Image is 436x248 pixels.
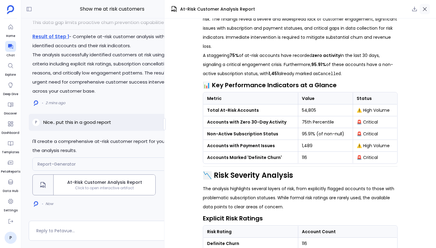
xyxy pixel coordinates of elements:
span: Dashboard [2,131,19,135]
span: Show me at risk customers [59,5,165,13]
strong: Accounts with Payment Issues [207,143,275,149]
td: 95.91% (of non-null) [298,128,353,140]
h3: Explicit Risk Ratings [203,214,398,223]
td: 116 [298,152,353,164]
span: Chat [5,53,16,58]
a: Deep Dive [3,80,18,97]
td: 🚨 Critical [353,128,397,140]
td: ⚠️ High Volume [353,104,397,116]
td: 🚨 Critical [353,152,397,164]
code: Cancelled [318,71,341,76]
td: 75th Percentile [298,116,353,128]
a: Discover [4,99,17,116]
img: logo [34,100,38,106]
td: 🚨 Critical [353,116,397,128]
span: Report-Generator [38,161,76,167]
td: 1,489 [298,140,353,152]
span: 2 mins ago [45,101,65,105]
a: Home [5,21,16,38]
a: Explore [5,60,16,77]
strong: Total At-Risk Accounts [207,107,259,113]
strong: 95.91% [311,61,326,68]
p: This report provides a critical analysis of 54,805 customer accounts identified as being at-risk.... [203,5,398,51]
a: Chat [5,41,16,58]
a: PetaReports [1,157,20,174]
span: Settings [4,208,18,213]
th: Risk Rating [203,226,298,238]
span: Home [5,34,16,38]
h3: 📊 Key Performance Indicators at a Glance [203,81,398,90]
strong: 1,451 [269,71,279,77]
td: ⚠️ High Volume [353,140,397,152]
p: - Complete at-risk customer analysis with all 54,805 identified accounts and their risk indicators. [32,32,192,50]
strong: Accounts with Zero 30-Day Activity [207,119,286,125]
span: Now [45,201,53,206]
span: At-Risk Customer Analysis Report [180,6,255,12]
strong: Accounts Marked 'Definite Churn' [207,154,282,160]
h2: 📉 Risk Severity Analysis [203,170,398,180]
a: Settings [4,196,18,213]
strong: 75% [230,52,239,58]
span: Discover [4,111,17,116]
a: Data Hub [3,177,18,193]
span: Templates [2,150,19,155]
th: Value [298,93,353,104]
span: At-Risk Customer Analysis Report [56,179,153,186]
p: The analysis highlights several layers of risk, from explicitly flagged accounts to those with pr... [203,184,398,211]
span: P [35,120,37,125]
p: Nice.. put this in a good report [43,119,111,126]
strong: Definite Churn [207,240,239,246]
button: At-Risk Customer Analysis ReportClick to open interactive artifact [32,174,156,195]
a: P [5,232,17,244]
a: Result of Step 1 [32,33,69,40]
img: logo [34,201,38,207]
span: Click to open interactive artifact [54,186,155,190]
p: I'll create a comprehensive at-risk customer report for you based on the analysis results. [32,137,192,155]
span: PetaReports [1,169,20,174]
img: petavue logo [7,5,14,14]
strong: Non-Active Subscription Status [207,131,278,137]
span: Data Hub [3,189,18,193]
span: Deep Dive [3,92,18,97]
p: A staggering of at-risk accounts have recorded in the last 30 days, signaling a critical engageme... [203,51,398,78]
th: Account Count [298,226,397,238]
span: Explore [5,72,16,77]
a: Dashboard [2,118,19,135]
th: Status [353,93,397,104]
td: 54,805 [298,104,353,116]
strong: zero activity [312,52,340,58]
p: The analysis successfully identified customers at risk using multiple criteria including explicit... [32,50,192,96]
th: Metric [203,93,298,104]
a: Templates [2,138,19,155]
